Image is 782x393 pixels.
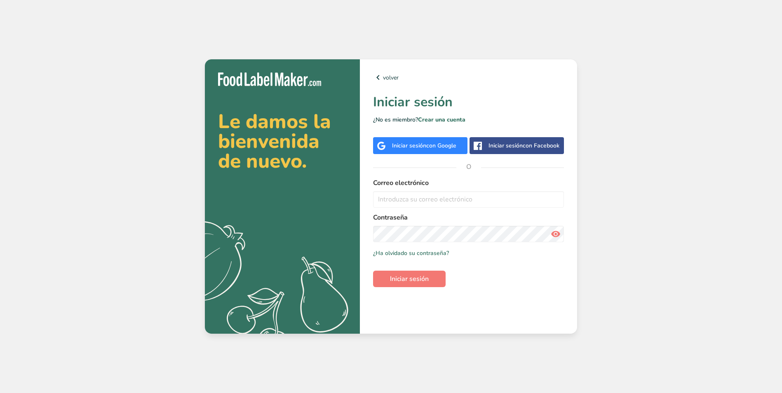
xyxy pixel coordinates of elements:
input: Introduzca su correo electrónico [373,191,564,208]
h1: Iniciar sesión [373,92,564,112]
a: Crear una cuenta [418,116,465,124]
a: volver [373,73,564,82]
span: con Facebook [523,142,559,150]
span: con Google [426,142,456,150]
span: Iniciar sesión [390,274,429,284]
div: Iniciar sesión [392,141,456,150]
label: Contraseña [373,213,564,222]
button: Iniciar sesión [373,271,446,287]
h2: Le damos la bienvenida de nuevo. [218,112,347,171]
span: O [456,154,481,179]
label: Correo electrónico [373,178,564,188]
img: Food Label Maker [218,73,321,86]
p: ¿No es miembro? [373,115,564,124]
a: ¿Ha olvidado su contraseña? [373,249,449,257]
div: Iniciar sesión [488,141,559,150]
